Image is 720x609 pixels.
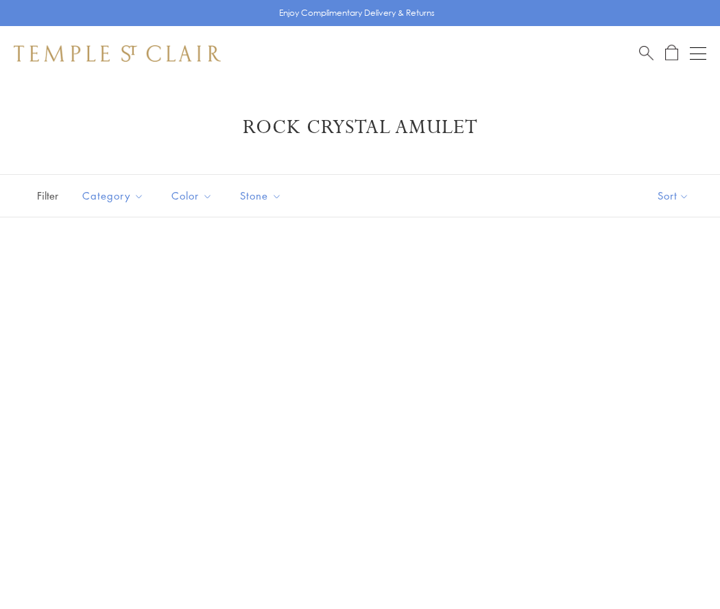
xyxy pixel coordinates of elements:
[14,45,221,62] img: Temple St. Clair
[639,45,653,62] a: Search
[72,180,154,211] button: Category
[279,6,435,20] p: Enjoy Complimentary Delivery & Returns
[161,180,223,211] button: Color
[627,175,720,217] button: Show sort by
[34,115,686,140] h1: Rock Crystal Amulet
[75,187,154,204] span: Category
[230,180,292,211] button: Stone
[233,187,292,204] span: Stone
[690,45,706,62] button: Open navigation
[665,45,678,62] a: Open Shopping Bag
[165,187,223,204] span: Color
